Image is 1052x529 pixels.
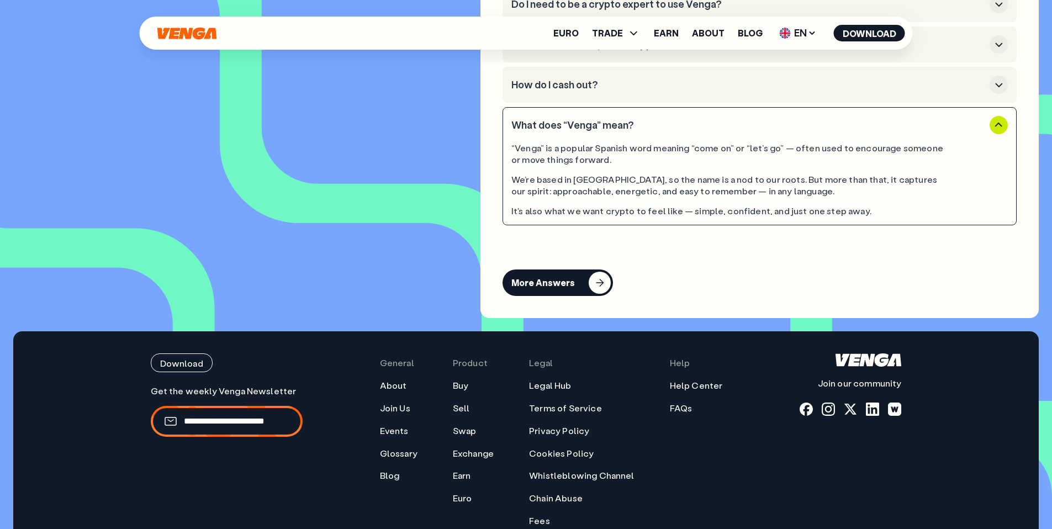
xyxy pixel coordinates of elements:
a: Legal Hub [529,380,571,392]
a: Blog [380,470,400,482]
div: We’re based in [GEOGRAPHIC_DATA], so the name is a nod to our roots. But more than that, it captu... [511,174,945,197]
button: Download [834,25,905,41]
div: More Answers [511,277,575,288]
span: EN [776,24,821,42]
a: Help Center [670,380,723,392]
a: Privacy Policy [529,425,589,437]
span: TRADE [592,29,623,38]
a: Whistleblowing Channel [529,470,635,482]
a: Download [151,353,303,372]
a: Events [380,425,409,437]
span: Help [670,357,690,369]
svg: Home [156,27,218,40]
a: Exchange [453,448,494,459]
h3: How do I cash out? [511,79,985,91]
a: Earn [654,29,679,38]
svg: Home [836,353,901,367]
a: Euro [453,493,472,504]
a: linkedin [866,403,879,416]
a: Terms of Service [529,403,602,414]
span: TRADE [592,27,641,40]
a: Blog [738,29,763,38]
a: Chain Abuse [529,493,583,504]
span: Product [453,357,488,369]
a: Cookies Policy [529,448,594,459]
a: Sell [453,403,470,414]
button: Download [151,353,213,372]
a: About [380,380,407,392]
button: More Answers [503,269,613,296]
a: Swap [453,425,477,437]
a: Fees [529,515,550,527]
img: flag-uk [780,28,791,39]
span: General [380,357,414,369]
a: FAQs [670,403,692,414]
a: About [692,29,725,38]
a: Euro [553,29,579,38]
p: Get the weekly Venga Newsletter [151,385,303,397]
a: instagram [822,403,835,416]
button: How do I cash out? [511,76,1008,94]
button: What does “Venga” mean? [511,116,1008,134]
a: Join Us [380,403,410,414]
a: Buy [453,380,468,392]
a: x [844,403,857,416]
span: Legal [529,357,553,369]
p: Join our community [800,378,901,389]
a: fb [800,403,813,416]
h3: What does “Venga” mean? [511,119,985,131]
div: It’s also what we want crypto to feel like — simple, confident, and just one step away. [511,205,945,217]
div: “Venga” is a popular Spanish word meaning “come on” or “let’s go” — often used to encourage someo... [511,142,945,166]
h3: How do I add money to the app? [511,39,985,51]
a: Earn [453,470,471,482]
a: Glossary [380,448,417,459]
a: warpcast [888,403,901,416]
